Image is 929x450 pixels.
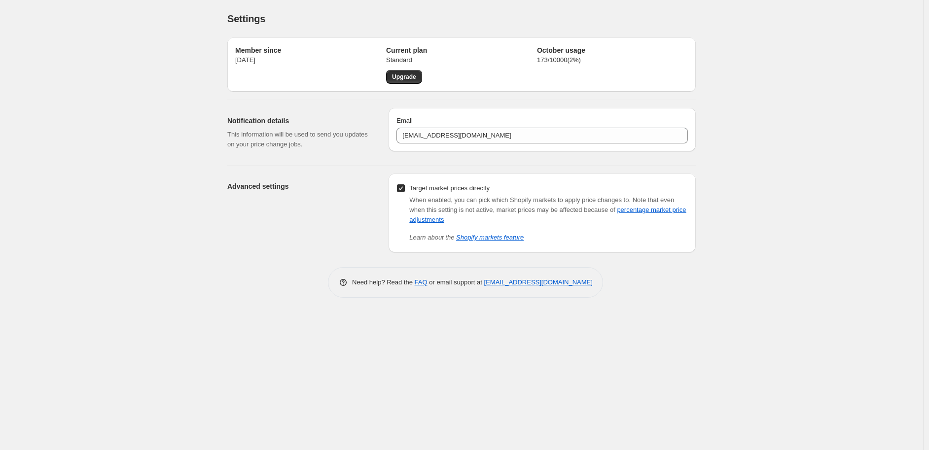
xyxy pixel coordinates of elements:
a: [EMAIL_ADDRESS][DOMAIN_NAME] [484,278,593,286]
i: Learn about the [409,234,524,241]
span: or email support at [428,278,484,286]
a: Shopify markets feature [456,234,524,241]
span: When enabled, you can pick which Shopify markets to apply price changes to. [409,196,631,204]
span: Email [396,117,413,124]
a: Upgrade [386,70,422,84]
p: Standard [386,55,537,65]
span: Target market prices directly [409,184,490,192]
p: [DATE] [235,55,386,65]
h2: October usage [537,45,688,55]
span: Upgrade [392,73,416,81]
span: Settings [227,13,265,24]
h2: Current plan [386,45,537,55]
h2: Notification details [227,116,373,126]
a: FAQ [415,278,428,286]
span: Note that even when this setting is not active, market prices may be affected because of [409,196,686,223]
span: Need help? Read the [352,278,415,286]
h2: Advanced settings [227,181,373,191]
p: 173 / 10000 ( 2 %) [537,55,688,65]
p: This information will be used to send you updates on your price change jobs. [227,130,373,149]
h2: Member since [235,45,386,55]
